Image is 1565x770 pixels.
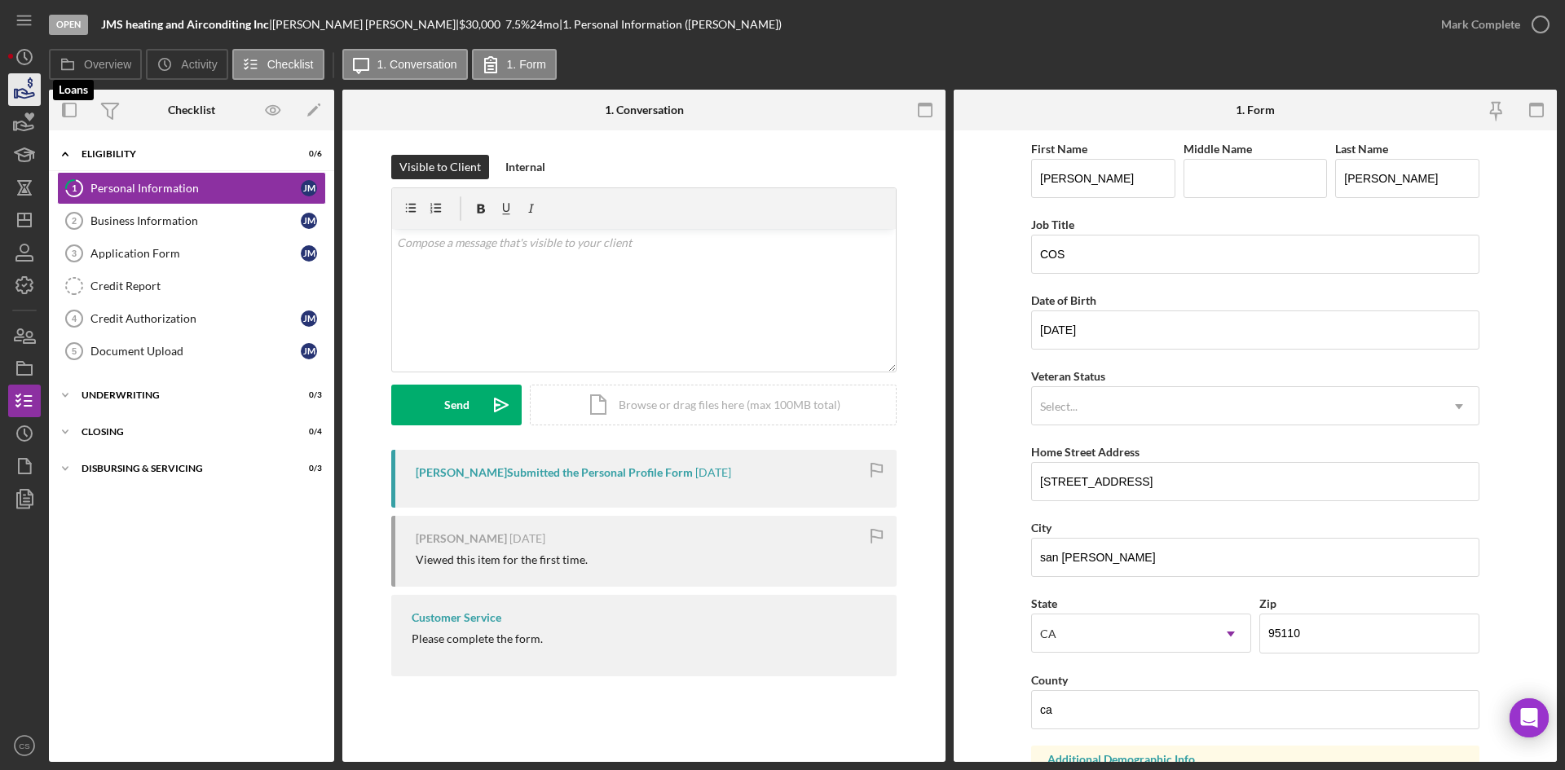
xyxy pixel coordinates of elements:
[82,464,281,473] div: Disbursing & Servicing
[509,532,545,545] time: 2025-09-04 23:45
[146,49,227,80] button: Activity
[293,427,322,437] div: 0 / 4
[605,103,684,117] div: 1. Conversation
[301,310,317,327] div: j m
[1040,400,1078,413] div: Select...
[377,58,457,71] label: 1. Conversation
[57,172,326,205] a: 1Personal Informationjm
[57,270,326,302] a: Credit Report
[293,464,322,473] div: 0 / 3
[272,18,459,31] div: [PERSON_NAME] [PERSON_NAME] |
[90,182,301,195] div: Personal Information
[57,302,326,335] a: 4Credit Authorizationjm
[1031,445,1140,459] label: Home Street Address
[416,553,588,566] div: Viewed this item for the first time.
[507,58,546,71] label: 1. Form
[1236,103,1275,117] div: 1. Form
[301,343,317,359] div: j m
[444,385,469,425] div: Send
[301,180,317,196] div: j m
[49,49,142,80] button: Overview
[232,49,324,80] button: Checklist
[1031,521,1051,535] label: City
[72,183,77,193] tspan: 1
[1425,8,1557,41] button: Mark Complete
[1441,8,1520,41] div: Mark Complete
[412,632,543,645] div: Please complete the form.
[57,237,326,270] a: 3Application Formjm
[399,155,481,179] div: Visible to Client
[72,314,77,323] tspan: 4
[559,18,782,31] div: | 1. Personal Information ([PERSON_NAME])
[101,17,269,31] b: JMS heating and Airconditing Inc
[412,611,501,624] div: Customer Service
[301,245,317,262] div: j m
[1040,627,1056,640] div: CA
[472,49,557,80] button: 1. Form
[57,205,326,237] a: 2Business Informationjm
[459,17,500,31] span: $30,000
[301,213,317,229] div: j m
[82,390,281,400] div: Underwriting
[57,335,326,367] a: 5Document Uploadjm
[505,155,545,179] div: Internal
[168,103,215,117] div: Checklist
[90,312,301,325] div: Credit Authorization
[72,216,77,226] tspan: 2
[90,345,301,358] div: Document Upload
[416,532,507,545] div: [PERSON_NAME]
[293,390,322,400] div: 0 / 3
[1031,142,1087,156] label: First Name
[1047,753,1463,766] div: Additional Demographic Info
[505,18,530,31] div: 7.5 %
[530,18,559,31] div: 24 mo
[391,385,522,425] button: Send
[1510,698,1549,737] div: Open Intercom Messenger
[90,279,325,293] div: Credit Report
[1031,673,1068,687] label: County
[84,58,131,71] label: Overview
[416,466,693,479] div: [PERSON_NAME] Submitted the Personal Profile Form
[8,729,41,762] button: CS
[497,155,553,179] button: Internal
[1259,596,1276,610] label: Zip
[1031,218,1074,231] label: Job Title
[293,149,322,159] div: 0 / 6
[181,58,217,71] label: Activity
[72,346,77,356] tspan: 5
[90,214,301,227] div: Business Information
[1335,142,1388,156] label: Last Name
[695,466,731,479] time: 2025-09-04 23:47
[101,18,272,31] div: |
[72,249,77,258] tspan: 3
[82,427,281,437] div: Closing
[90,247,301,260] div: Application Form
[391,155,489,179] button: Visible to Client
[82,149,281,159] div: Eligibility
[49,15,88,35] div: Open
[342,49,468,80] button: 1. Conversation
[19,741,29,750] text: CS
[1184,142,1252,156] label: Middle Name
[267,58,314,71] label: Checklist
[1031,293,1096,307] label: Date of Birth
